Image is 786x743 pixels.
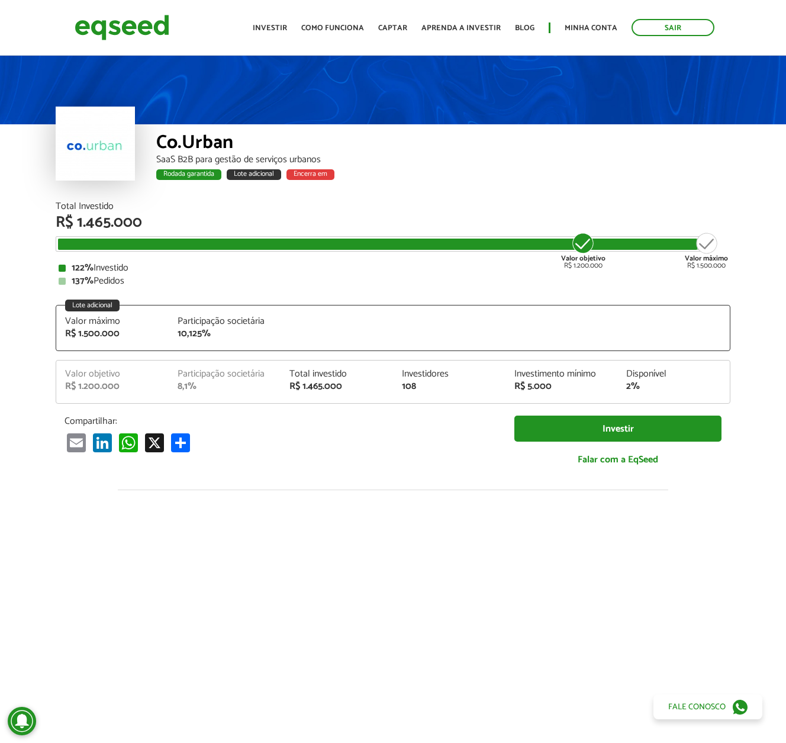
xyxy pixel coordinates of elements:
div: Investimento mínimo [514,369,609,379]
div: Total investido [289,369,384,379]
div: 10,125% [178,329,272,339]
div: Investido [59,263,727,273]
strong: 137% [72,273,94,289]
a: Como funciona [301,24,364,32]
div: R$ 5.000 [514,382,609,391]
div: Disponível [626,369,721,379]
div: 2% [626,382,721,391]
div: Rodada garantida [156,169,221,180]
div: R$ 1.500.000 [685,231,728,269]
a: LinkedIn [91,433,114,452]
a: Email [65,433,88,452]
div: R$ 1.465.000 [289,382,384,391]
div: R$ 1.500.000 [65,329,160,339]
a: Compartilhar [169,433,192,452]
div: 8,1% [178,382,272,391]
div: Co.Urban [156,133,730,155]
strong: Valor objetivo [561,253,605,264]
a: Minha conta [565,24,617,32]
a: Fale conosco [653,694,762,719]
a: Sair [632,19,714,36]
a: Blog [515,24,534,32]
strong: Valor máximo [685,253,728,264]
div: Total Investido [56,202,730,211]
div: R$ 1.465.000 [56,215,730,230]
div: Investidores [402,369,497,379]
div: R$ 1.200.000 [561,231,605,269]
strong: 122% [72,260,94,276]
div: Lote adicional [227,169,281,180]
a: Investir [514,416,721,442]
div: Valor objetivo [65,369,160,379]
img: EqSeed [75,12,169,43]
div: Valor máximo [65,317,160,326]
div: SaaS B2B para gestão de serviços urbanos [156,155,730,165]
a: Aprenda a investir [421,24,501,32]
a: Falar com a EqSeed [514,448,721,472]
a: X [143,433,166,452]
a: Investir [253,24,287,32]
div: R$ 1.200.000 [65,382,160,391]
div: 108 [402,382,497,391]
div: Participação societária [178,369,272,379]
div: Lote adicional [65,300,120,311]
div: Participação societária [178,317,272,326]
a: WhatsApp [117,433,140,452]
div: Encerra em [286,169,334,180]
p: Compartilhar: [65,416,497,427]
a: Captar [378,24,407,32]
div: Pedidos [59,276,727,286]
